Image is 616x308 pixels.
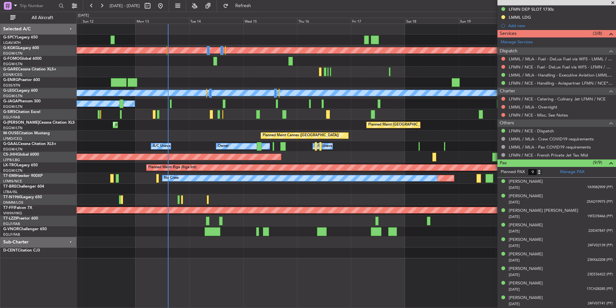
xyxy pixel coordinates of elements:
[3,126,23,130] a: EGGW/LTN
[3,174,16,178] span: T7-EMI
[220,1,259,11] button: Refresh
[509,302,520,306] span: [DATE]
[509,152,588,158] a: LFMN / NCE - French Private Jet Tax Mid
[509,193,543,200] div: [PERSON_NAME]
[500,87,515,95] span: Charter
[501,39,533,46] a: Manage Services
[3,67,18,71] span: G-GARE
[115,120,221,130] div: Unplanned Maint [GEOGRAPHIC_DATA] ([GEOGRAPHIC_DATA])
[3,78,40,82] a: G-ENRGPraetor 600
[509,214,520,219] span: [DATE]
[3,249,18,252] span: D-CENT
[509,280,543,287] div: [PERSON_NAME]
[3,89,38,93] a: G-LEGCLegacy 600
[405,18,459,24] div: Sat 18
[3,206,32,210] a: T7-FFIFalcon 7X
[509,251,543,258] div: [PERSON_NAME]
[3,131,19,135] span: M-OUSE
[3,174,43,178] a: T7-EMIHawker 900XP
[593,159,602,166] span: (9/9)
[3,185,16,189] span: T7-BRE
[593,30,602,37] span: (3/8)
[509,112,568,118] a: LFMN / NCE - Misc. See Notes
[3,57,20,61] span: G-FOMO
[509,72,613,78] a: LMML / MLA - Handling - Executive Aviation LMML / MLA
[3,104,23,109] a: EGGW/LTN
[509,243,520,248] span: [DATE]
[153,141,179,151] div: A/C Unavailable
[587,199,613,205] span: 25AD19975 (PP)
[3,142,18,146] span: G-GAAL
[3,62,23,67] a: EGGW/LTN
[3,94,23,98] a: EGGW/LTN
[3,51,23,56] a: EGGW/LTN
[3,78,18,82] span: G-ENRG
[509,128,554,134] a: LFMN / NCE - Dispatch
[509,200,520,205] span: [DATE]
[3,168,23,173] a: EGGW/LTN
[314,141,341,151] div: A/C Unavailable
[3,195,42,199] a: T7-N1960Legacy 650
[297,18,351,24] div: Thu 16
[509,237,543,243] div: [PERSON_NAME]
[3,185,44,189] a: T7-BREChallenger 604
[509,208,578,214] div: [PERSON_NAME] [PERSON_NAME]
[78,13,89,18] div: [DATE]
[3,158,20,162] a: LFPB/LBG
[3,36,17,39] span: G-SPCY
[509,266,543,272] div: [PERSON_NAME]
[3,57,42,61] a: G-FOMOGlobal 6000
[508,23,613,28] div: Add new
[3,206,14,210] span: T7-FFI
[588,243,613,248] span: 24FV02139 (PP)
[500,119,514,127] span: Others
[3,121,75,125] a: G-[PERSON_NAME]Cessna Citation XLS
[3,232,20,237] a: EGLF/FAB
[82,18,135,24] div: Sun 12
[3,163,38,167] a: LX-TROLegacy 650
[3,83,20,88] a: EGSS/STN
[509,222,543,229] div: [PERSON_NAME]
[509,144,591,150] a: LMML / MLA - Pax COVID19 requirements
[263,131,339,140] div: Planned Maint Cannes ([GEOGRAPHIC_DATA])
[509,179,543,185] div: [PERSON_NAME]
[3,195,21,199] span: T7-N1960
[500,159,507,167] span: Pax
[3,89,17,93] span: G-LEGC
[509,287,520,292] span: [DATE]
[3,136,22,141] a: LFMD/CEQ
[500,30,516,37] span: Services
[7,13,70,23] button: All Aircraft
[3,46,39,50] a: G-KGKGLegacy 600
[509,272,520,277] span: [DATE]
[587,185,613,190] span: YA9082909 (PP)
[3,200,23,205] a: DNMM/LOS
[3,190,18,194] a: LTBA/ISL
[3,40,21,45] a: LGAV/ATH
[588,301,613,306] span: 24FV07741 (PP)
[509,295,543,301] div: [PERSON_NAME]
[509,104,557,110] a: LMML / MLA - Overnight
[509,258,520,263] span: [DATE]
[3,115,20,120] a: EGLF/FAB
[509,136,594,142] a: LMML / MLA - Crew COVID19 requirements
[3,227,19,231] span: G-VNOR
[3,227,47,231] a: G-VNORChallenger 650
[509,56,613,62] a: LMML / MLA - Fuel - DeLux Fuel via WFS - LMML / MLA
[218,141,229,151] div: Owner
[3,67,56,71] a: G-GARECessna Citation XLS+
[459,18,513,24] div: Sun 19
[3,153,39,157] a: CS-JHHGlobal 6000
[3,179,22,184] a: LFMN/NCE
[3,131,50,135] a: M-OUSECitation Mustang
[509,80,613,86] a: LFMN / NCE - Handling - Aviapartner LFMN / NCE*****MY HANDLING****
[509,6,554,12] div: LFMN DEP SLOT 1730z
[3,121,39,125] span: G-[PERSON_NAME]
[3,221,20,226] a: EGLF/FAB
[500,47,517,55] span: Dispatch
[135,18,189,24] div: Mon 13
[164,173,179,183] div: No Crew
[3,142,56,146] a: G-GAALCessna Citation XLS+
[3,211,22,216] a: VHHH/HKG
[509,229,520,234] span: [DATE]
